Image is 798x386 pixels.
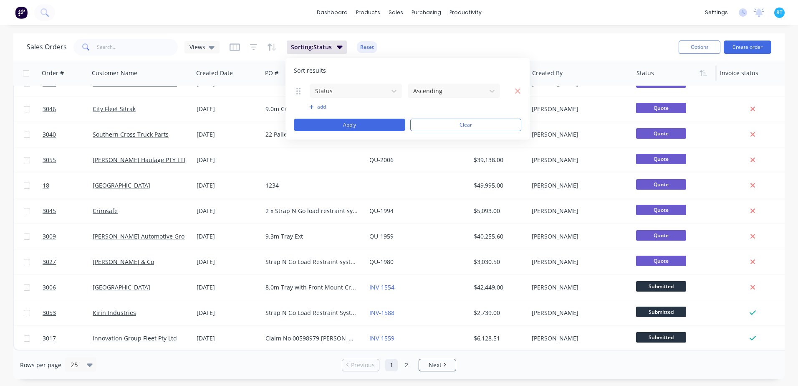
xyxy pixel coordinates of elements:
[43,156,56,164] span: 3055
[291,43,332,51] span: Sorting: Status
[265,309,358,317] div: Strap N Go Load Restraint System for a 14plt Curtainsider
[93,309,136,317] a: Kirin Industries
[197,258,259,266] div: [DATE]
[92,69,137,77] div: Customer Name
[196,69,233,77] div: Created Date
[532,105,624,113] div: [PERSON_NAME]
[294,119,405,131] button: Apply
[265,334,358,343] div: Claim No 00598979 [PERSON_NAME] DN85QS Name is [PERSON_NAME] Policy no 322240798 GFT Booking no 5...
[720,69,758,77] div: Invoice status
[636,332,686,343] span: Submitted
[93,105,136,113] a: City Fleet Sitrak
[43,334,56,343] span: 3017
[407,6,445,19] div: purchasing
[369,232,394,240] a: QU-1959
[474,309,523,317] div: $2,739.00
[43,326,93,351] a: 3017
[636,179,686,190] span: Quote
[43,173,93,198] a: 18
[93,156,188,164] a: [PERSON_NAME] Haulage PTY LTD
[636,281,686,292] span: Submitted
[197,232,259,241] div: [DATE]
[369,283,394,291] a: INV-1554
[342,361,379,369] a: Previous page
[27,43,67,51] h1: Sales Orders
[43,300,93,325] a: 3053
[679,41,720,54] button: Options
[197,309,259,317] div: [DATE]
[42,69,64,77] div: Order #
[445,6,486,19] div: productivity
[532,181,624,190] div: [PERSON_NAME]
[43,249,93,274] a: 3027
[93,283,150,291] a: [GEOGRAPHIC_DATA]
[265,283,358,292] div: 8.0m Tray with Front Mount Crane
[532,309,624,317] div: [PERSON_NAME]
[197,181,259,190] div: [DATE]
[369,207,394,215] a: QU-1994
[474,181,523,190] div: $49,995.00
[43,232,56,241] span: 3009
[93,258,154,266] a: [PERSON_NAME] & Co
[532,207,624,215] div: [PERSON_NAME]
[20,361,61,369] span: Rows per page
[294,66,326,75] span: Sort results
[43,181,49,190] span: 18
[93,181,150,189] a: [GEOGRAPHIC_DATA]
[410,119,522,131] button: Clear
[265,181,358,190] div: 1234
[532,334,624,343] div: [PERSON_NAME]
[287,41,347,54] button: Sorting:Status
[43,283,56,292] span: 3006
[93,232,212,240] a: [PERSON_NAME] Automotive Group Pty Ltd
[636,230,686,241] span: Quote
[724,41,771,54] button: Create order
[93,130,169,138] a: Southern Cross Truck Parts
[532,130,624,139] div: [PERSON_NAME]
[265,105,358,113] div: 9.0m Curtainsider
[369,309,394,317] a: INV-1588
[636,128,686,139] span: Quote
[532,283,624,292] div: [PERSON_NAME]
[351,361,375,369] span: Previous
[369,156,394,164] a: QU-2006
[43,258,56,266] span: 3027
[43,207,56,215] span: 3045
[400,359,413,371] a: Page 2
[532,69,563,77] div: Created By
[474,207,523,215] div: $5,093.00
[197,130,259,139] div: [DATE]
[43,224,93,249] a: 3009
[43,130,56,139] span: 3040
[43,122,93,147] a: 3040
[357,41,377,53] button: Reset
[313,6,352,19] a: dashboard
[338,359,460,371] ul: Pagination
[15,6,28,19] img: Factory
[474,334,523,343] div: $6,128.51
[265,258,358,266] div: Strap N Go Load Restraint system for 14plt Curtainsider
[776,9,783,16] span: RT
[265,69,278,77] div: PO #
[474,258,523,266] div: $3,030.50
[43,198,93,223] a: 3045
[197,283,259,292] div: [DATE]
[419,361,456,369] a: Next page
[429,361,442,369] span: Next
[93,207,118,215] a: Crimsafe
[384,6,407,19] div: sales
[43,96,93,122] a: 3046
[636,205,686,215] span: Quote
[474,283,523,292] div: $42,449.00
[369,258,394,266] a: QU-1980
[701,6,732,19] div: settings
[352,6,384,19] div: products
[474,156,523,164] div: $39,138.00
[385,359,398,371] a: Page 1 is your current page
[265,130,358,139] div: 22 Pallet Strap N Go Load Restraint System
[197,156,259,164] div: [DATE]
[474,232,523,241] div: $40,255.60
[309,104,402,110] button: add
[43,147,93,173] a: 3055
[636,307,686,317] span: Submitted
